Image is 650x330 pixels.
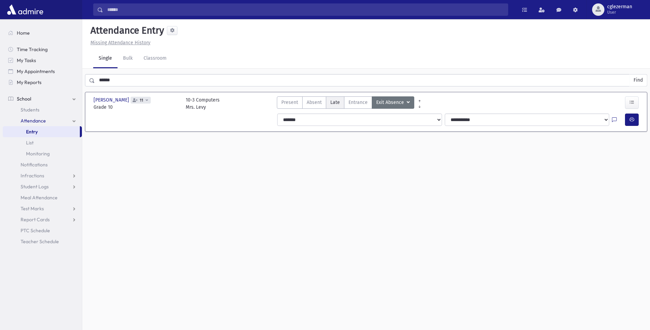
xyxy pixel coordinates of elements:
span: Infractions [21,173,44,179]
a: Report Cards [3,214,82,225]
span: 11 [138,98,145,103]
input: Search [103,3,508,16]
div: AttTypes [277,96,414,111]
span: Student Logs [21,184,49,190]
a: Notifications [3,159,82,170]
a: Student Logs [3,181,82,192]
button: Exit Absence [372,96,414,109]
a: Single [93,49,118,68]
span: Absent [307,99,322,106]
h5: Attendance Entry [88,25,164,36]
span: Late [330,99,340,106]
span: Teacher Schedule [21,238,59,245]
span: Report Cards [21,216,50,223]
a: Meal Attendance [3,192,82,203]
a: School [3,93,82,104]
span: cglezerman [607,4,632,10]
a: Students [3,104,82,115]
a: My Appointments [3,66,82,77]
span: Time Tracking [17,46,48,52]
span: Notifications [21,162,48,168]
a: Time Tracking [3,44,82,55]
button: Find [629,74,647,86]
a: Bulk [118,49,138,68]
span: Home [17,30,30,36]
span: Present [281,99,298,106]
span: My Tasks [17,57,36,63]
a: Infractions [3,170,82,181]
a: Teacher Schedule [3,236,82,247]
a: List [3,137,82,148]
a: Attendance [3,115,82,126]
span: My Reports [17,79,41,85]
a: Home [3,27,82,38]
a: Missing Attendance History [88,40,150,46]
span: List [26,140,34,146]
div: 10-3 Computers Mrs. Levy [186,96,220,111]
a: Classroom [138,49,172,68]
span: My Appointments [17,68,55,74]
span: Monitoring [26,151,50,157]
span: Students [21,107,39,113]
a: My Reports [3,77,82,88]
span: Entry [26,129,38,135]
a: Entry [3,126,80,137]
span: Test Marks [21,205,44,212]
span: Attendance [21,118,46,124]
span: School [17,96,31,102]
span: Meal Attendance [21,195,58,201]
a: Monitoring [3,148,82,159]
span: [PERSON_NAME] [94,96,131,104]
span: PTC Schedule [21,227,50,234]
u: Missing Attendance History [90,40,150,46]
span: User [607,10,632,15]
a: Test Marks [3,203,82,214]
span: Entrance [348,99,368,106]
a: My Tasks [3,55,82,66]
a: PTC Schedule [3,225,82,236]
span: Grade 10 [94,104,179,111]
span: Exit Absence [376,99,405,106]
img: AdmirePro [5,3,45,16]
